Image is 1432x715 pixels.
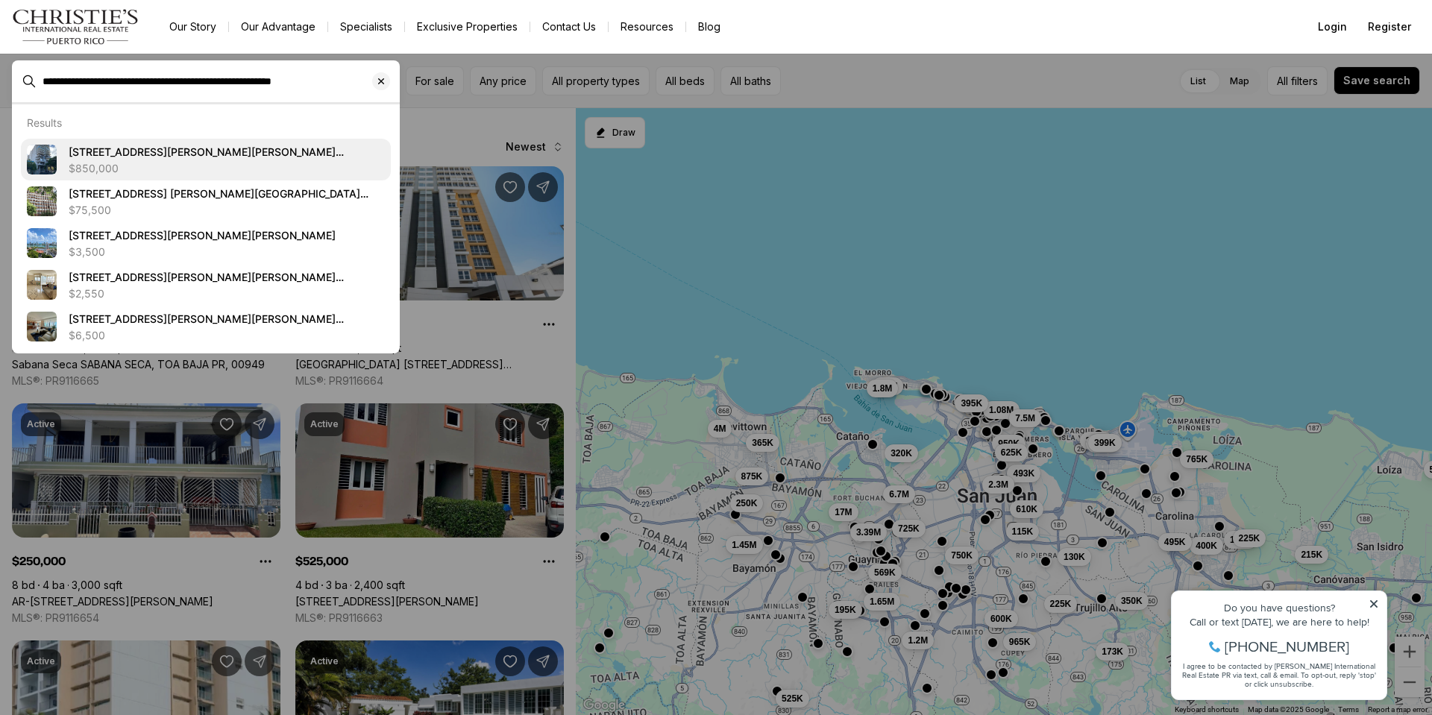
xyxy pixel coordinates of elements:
[69,163,119,174] p: $850,000
[21,180,391,222] a: View details: 623 Ave. Ponce de León AVE. PONCE DE LEÓN
[21,264,391,306] a: View details: 902 PONCE DE LEON #802
[61,70,186,85] span: [PHONE_NUMBER]
[21,139,391,180] a: View details: 902 PONCE DE LEON AVE #PH
[69,145,344,173] span: [STREET_ADDRESS][PERSON_NAME][PERSON_NAME][PERSON_NAME]
[16,48,216,58] div: Call or text [DATE], we are here to help!
[1368,21,1411,33] span: Register
[69,187,368,245] span: [STREET_ADDRESS] [PERSON_NAME][GEOGRAPHIC_DATA][PERSON_NAME]. [PERSON_NAME][GEOGRAPHIC_DATA][PERS...
[21,306,391,347] a: View details: AVE PONCE DE LEON CIUDADELA #1373
[69,271,344,298] span: [STREET_ADDRESS][PERSON_NAME][PERSON_NAME][PERSON_NAME]
[16,34,216,44] div: Do you have questions?
[69,288,104,300] p: $2,550
[1309,12,1356,42] button: Login
[69,204,111,216] p: $75,500
[69,246,105,258] p: $3,500
[1359,12,1420,42] button: Register
[27,116,62,129] p: Results
[609,16,685,37] a: Resources
[19,92,213,120] span: I agree to be contacted by [PERSON_NAME] International Real Estate PR via text, call & email. To ...
[405,16,530,37] a: Exclusive Properties
[1318,21,1347,33] span: Login
[69,330,105,341] p: $6,500
[372,61,399,101] button: Clear search input
[686,16,732,37] a: Blog
[229,16,327,37] a: Our Advantage
[157,16,228,37] a: Our Story
[530,16,608,37] button: Contact Us
[12,9,139,45] img: logo
[328,16,404,37] a: Specialists
[69,229,336,242] span: [STREET_ADDRESS][PERSON_NAME][PERSON_NAME]
[21,222,391,264] a: View details: 902 PONCE DE LEON AVENUE #906
[69,312,344,340] span: [STREET_ADDRESS][PERSON_NAME][PERSON_NAME][PERSON_NAME]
